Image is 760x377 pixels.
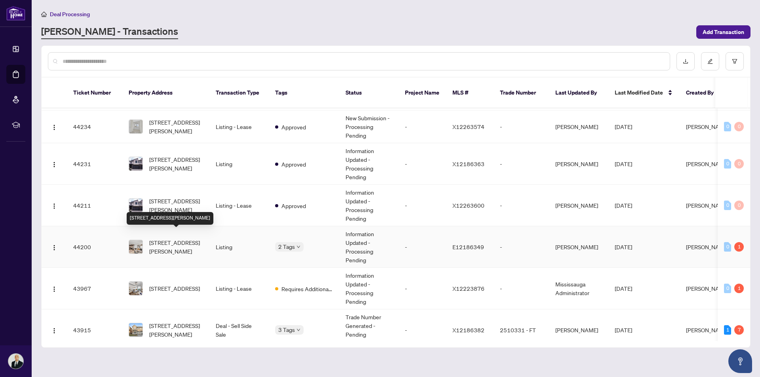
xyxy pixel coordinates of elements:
div: 0 [724,284,731,293]
td: 44234 [67,110,122,143]
span: [PERSON_NAME] [686,123,729,130]
button: filter [726,52,744,70]
button: Logo [48,324,61,336]
span: 3 Tags [278,325,295,334]
a: [PERSON_NAME] - Transactions [41,25,178,39]
td: New Submission - Processing Pending [339,110,399,143]
td: Trade Number Generated - Pending Information [339,309,399,351]
span: [STREET_ADDRESS][PERSON_NAME] [149,321,203,339]
span: [STREET_ADDRESS][PERSON_NAME] [149,118,203,135]
span: edit [707,59,713,64]
td: 44200 [67,226,122,268]
button: Logo [48,199,61,212]
th: Trade Number [494,78,549,108]
th: Tags [269,78,339,108]
button: Add Transaction [696,25,750,39]
span: 2 Tags [278,242,295,251]
img: Profile Icon [8,354,23,369]
td: Deal - Sell Side Sale [209,309,269,351]
td: - [399,309,446,351]
td: 44211 [67,185,122,226]
td: [PERSON_NAME] [549,143,608,185]
span: down [296,245,300,249]
td: Listing - Lease [209,185,269,226]
td: [PERSON_NAME] [549,110,608,143]
button: edit [701,52,719,70]
td: 43915 [67,309,122,351]
th: Created By [680,78,727,108]
td: - [399,268,446,309]
span: [PERSON_NAME] [686,160,729,167]
span: [PERSON_NAME] [686,202,729,209]
span: [DATE] [615,285,632,292]
img: thumbnail-img [129,323,142,337]
td: Listing [209,226,269,268]
button: Open asap [728,349,752,373]
div: 0 [734,122,744,131]
span: X12263600 [452,202,484,209]
td: - [399,185,446,226]
td: - [494,110,549,143]
img: Logo [51,286,57,292]
div: 0 [724,122,731,131]
span: [PERSON_NAME] [686,243,729,250]
th: Property Address [122,78,209,108]
td: 2510331 - FT [494,309,549,351]
img: Logo [51,124,57,131]
button: Logo [48,120,61,133]
td: - [494,226,549,268]
td: Information Updated - Processing Pending [339,143,399,185]
th: Last Modified Date [608,78,680,108]
td: - [399,143,446,185]
div: 0 [734,201,744,210]
div: 0 [724,159,731,169]
td: [PERSON_NAME] [549,309,608,351]
span: Approved [281,160,306,169]
img: thumbnail-img [129,120,142,133]
span: Deal Processing [50,11,90,18]
button: Logo [48,241,61,253]
span: [STREET_ADDRESS][PERSON_NAME] [149,197,203,214]
img: Logo [51,244,57,251]
div: 0 [724,242,731,252]
td: Mississauga Administrator [549,268,608,309]
img: Logo [51,203,57,209]
img: thumbnail-img [129,199,142,212]
img: thumbnail-img [129,282,142,295]
button: download [676,52,695,70]
td: 44231 [67,143,122,185]
button: Logo [48,282,61,295]
span: X12263574 [452,123,484,130]
img: logo [6,6,25,21]
button: Logo [48,157,61,170]
span: download [683,59,688,64]
td: Information Updated - Processing Pending [339,185,399,226]
th: Project Name [399,78,446,108]
span: Approved [281,123,306,131]
td: 43967 [67,268,122,309]
span: [DATE] [615,326,632,333]
img: Logo [51,328,57,334]
span: filter [732,59,737,64]
td: - [399,110,446,143]
th: MLS # [446,78,494,108]
td: [PERSON_NAME] [549,226,608,268]
span: down [296,328,300,332]
img: thumbnail-img [129,240,142,254]
th: Ticket Number [67,78,122,108]
td: - [399,226,446,268]
span: [DATE] [615,202,632,209]
span: home [41,11,47,17]
span: Last Modified Date [615,88,663,97]
td: Information Updated - Processing Pending [339,268,399,309]
div: 0 [734,159,744,169]
span: [DATE] [615,243,632,250]
span: X12186382 [452,326,484,333]
span: [PERSON_NAME] [686,326,729,333]
td: - [494,268,549,309]
div: 1 [734,242,744,252]
td: Information Updated - Processing Pending [339,226,399,268]
div: 0 [724,201,731,210]
span: [STREET_ADDRESS][PERSON_NAME] [149,155,203,172]
div: 1 [734,284,744,293]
